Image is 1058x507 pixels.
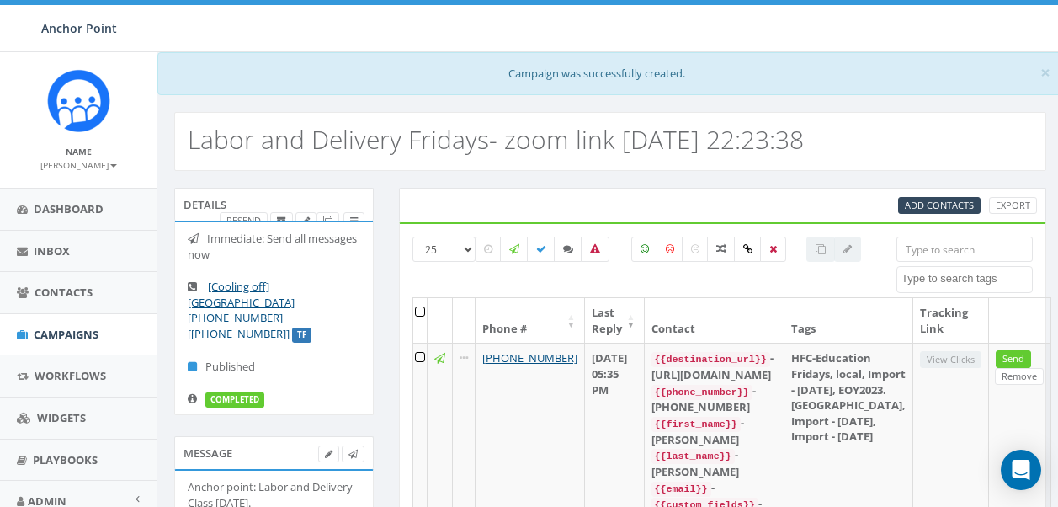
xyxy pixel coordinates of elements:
[682,237,709,262] label: Neutral
[898,197,981,215] a: Add Contacts
[554,237,582,262] label: Replied
[651,417,741,432] code: {{first_name}}
[996,350,1031,368] a: Send
[631,237,658,262] label: Positive
[734,237,762,262] label: Link Clicked
[348,447,358,460] span: Send Test Message
[475,237,502,262] label: Pending
[1001,450,1041,490] div: Open Intercom Messenger
[188,233,207,244] i: Immediate: Send all messages now
[47,69,110,132] img: Rally_platform_Icon_1.png
[707,237,736,262] label: Mixed
[1040,61,1050,84] span: ×
[323,214,332,227] span: Clone Campaign
[33,452,98,467] span: Playbooks
[645,298,784,343] th: Contact
[651,350,777,382] div: - [URL][DOMAIN_NAME]
[35,285,93,300] span: Contacts
[581,237,609,262] label: Bounced
[220,212,268,230] a: Resend
[995,368,1044,386] a: Remove
[901,271,1032,286] textarea: Search
[482,350,577,366] a: [PHONE_NUMBER]
[175,350,373,383] li: Published
[188,125,804,153] h2: Labor and Delivery Fridays- zoom link [DATE] 22:23:38
[651,352,770,367] code: {{destination_url}}
[37,410,86,425] span: Widgets
[760,237,786,262] label: Removed
[292,328,311,343] label: TF
[40,159,117,171] small: [PERSON_NAME]
[651,385,752,400] code: {{phone_number}}
[657,237,683,262] label: Negative
[476,298,585,343] th: Phone #: activate to sort column ascending
[35,368,106,383] span: Workflows
[651,480,777,497] div: -
[174,436,374,470] div: Message
[34,243,70,259] span: Inbox
[34,327,98,342] span: Campaigns
[585,298,645,343] th: Last Reply: activate to sort column ascending
[205,392,264,408] label: completed
[651,383,777,415] div: - [PHONE_NUMBER]
[175,222,373,270] li: Immediate: Send all messages now
[651,415,777,447] div: - [PERSON_NAME]
[905,199,974,211] span: CSV files only
[500,237,529,262] label: Sending
[188,361,205,372] i: Published
[913,298,989,343] th: Tracking Link
[34,201,104,216] span: Dashboard
[989,197,1037,215] a: Export
[651,447,777,479] div: - [PERSON_NAME]
[302,214,310,227] span: Edit Campaign Title
[905,199,974,211] span: Add Contacts
[651,482,711,497] code: {{email}}
[174,188,374,221] div: Details
[350,214,358,227] span: View Campaign Delivery Statistics
[784,298,913,343] th: Tags
[325,447,332,460] span: Edit Campaign Body
[1040,64,1050,82] button: Close
[188,279,295,341] a: [Cooling off] [GEOGRAPHIC_DATA] [PHONE_NUMBER] [[PHONE_NUMBER]]
[527,237,556,262] label: Delivered
[896,237,1033,262] input: Type to search
[66,146,92,157] small: Name
[41,20,117,36] span: Anchor Point
[277,214,286,227] span: Archive Campaign
[40,157,117,172] a: [PERSON_NAME]
[651,449,735,464] code: {{last_name}}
